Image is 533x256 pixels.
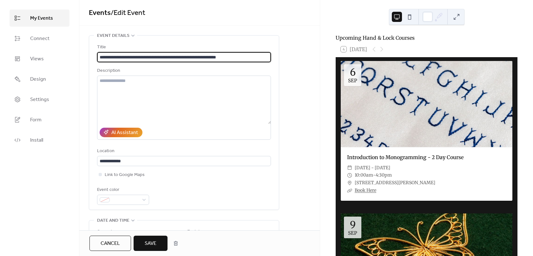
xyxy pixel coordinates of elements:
a: Design [10,71,69,88]
a: Book Here [355,187,376,193]
span: Connect [30,35,49,43]
div: AI Assistant [111,129,138,137]
div: Upcoming Hand & Lock Courses [336,34,517,42]
span: - [373,172,376,179]
span: / Edit Event [111,6,145,20]
span: [STREET_ADDRESS][PERSON_NAME] [355,179,435,187]
div: 6 [350,67,356,77]
span: Event details [97,32,129,40]
div: End date [187,228,207,236]
a: Introduction to Monogramming - 2 Day Course [347,154,464,160]
a: My Events [10,10,69,27]
span: 4:30pm [376,172,392,179]
div: Title [97,44,270,51]
div: Event color [97,186,148,194]
a: Events [89,6,111,20]
a: Install [10,131,69,149]
span: 10:00am [355,172,373,179]
span: Save [145,240,156,247]
span: Date and time [97,217,129,225]
div: Location [97,147,270,155]
div: ​ [347,164,352,172]
a: Form [10,111,69,128]
a: Views [10,50,69,67]
div: Sep [348,78,357,83]
span: Link to Google Maps [105,171,145,179]
span: My Events [30,15,53,22]
button: AI Assistant [100,128,142,137]
div: Sep [348,231,357,235]
span: Design [30,76,46,83]
span: Views [30,55,44,63]
div: ​ [347,172,352,179]
div: ​ [347,187,352,194]
div: ​ [347,179,352,187]
div: Start date [97,228,119,236]
a: Settings [10,91,69,108]
div: 9 [350,220,356,229]
a: Connect [10,30,69,47]
span: Settings [30,96,49,104]
span: [DATE] - [DATE] [355,164,390,172]
button: Cancel [89,236,131,251]
button: Save [134,236,168,251]
span: Form [30,116,42,124]
span: Cancel [101,240,120,247]
div: Description [97,67,270,75]
span: Install [30,137,43,144]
